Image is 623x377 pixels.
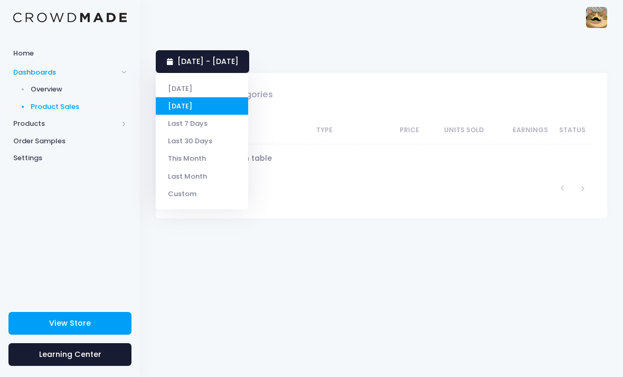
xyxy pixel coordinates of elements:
td: No data available in table [171,144,592,172]
span: Order Samples [13,136,127,146]
li: [DATE] [156,97,248,115]
span: Overview [31,84,127,95]
li: Last 7 Days [156,115,248,132]
span: View Store [49,318,91,328]
th: Type: activate to sort column ascending [311,117,354,144]
span: Learning Center [39,349,101,360]
span: Products [13,118,118,129]
li: Custom [156,185,248,203]
li: This Month [156,150,248,167]
li: [DATE] [156,80,248,97]
img: User [586,7,607,28]
span: Settings [13,153,127,163]
img: Logo [13,13,127,23]
a: Learning Center [8,343,131,366]
li: Last 30 Days [156,132,248,150]
span: Dashboards [13,67,118,78]
a: View Store [8,312,131,335]
th: Units Sold: activate to sort column ascending [419,117,484,144]
th: Earnings: activate to sort column ascending [484,117,548,144]
a: Categories [223,85,273,109]
th: Status: activate to sort column ascending [548,117,591,144]
span: [DATE] - [DATE] [177,56,239,67]
span: Home [13,48,127,59]
a: [DATE] - [DATE] [156,50,249,73]
span: Product Sales [31,102,127,112]
th: Price: activate to sort column ascending [355,117,419,144]
li: Last Month [156,167,248,185]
